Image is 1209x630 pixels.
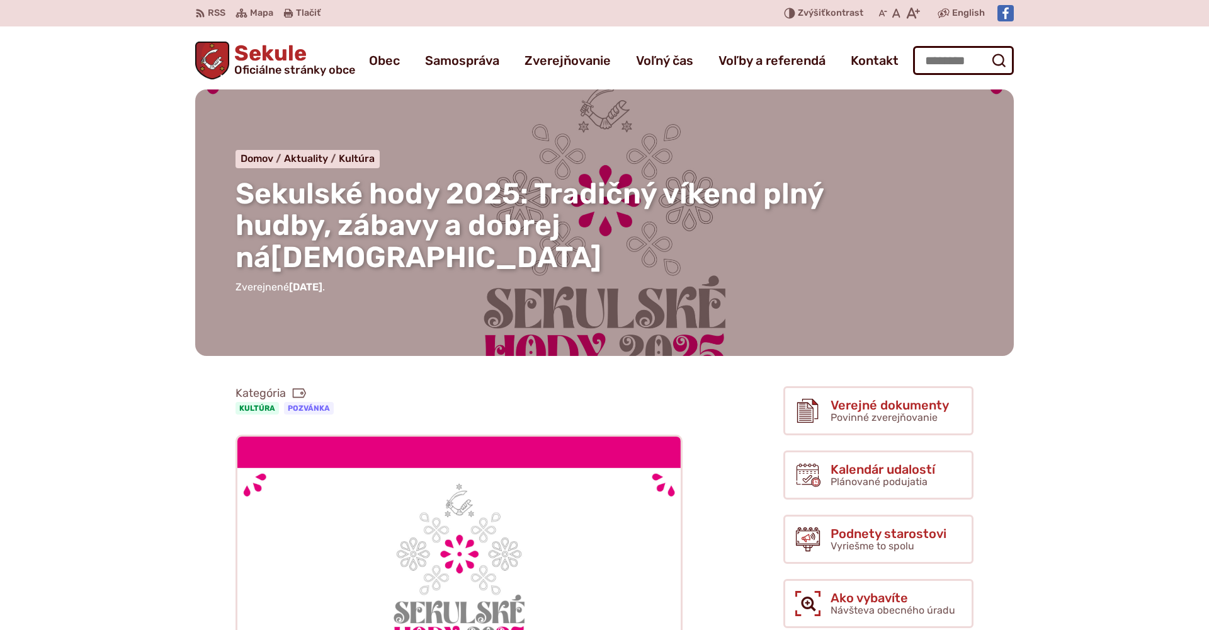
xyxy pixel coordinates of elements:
[783,515,973,564] a: Podnety starostovi Vyriešme to spolu
[831,462,935,476] span: Kalendár udalostí
[831,604,955,616] span: Návšteva obecného úradu
[831,476,928,488] span: Plánované podujatia
[783,450,973,500] a: Kalendár udalostí Plánované podujatia
[241,152,284,164] a: Domov
[425,43,499,78] a: Samospráva
[718,43,826,78] a: Voľby a referendá
[952,6,985,21] span: English
[851,43,899,78] a: Kontakt
[236,176,824,275] span: Sekulské hody 2025: Tradičný víkend plný hudby, zábavy a dobrej ná[DEMOGRAPHIC_DATA]
[831,411,938,423] span: Povinné zverejňovanie
[250,6,273,21] span: Mapa
[369,43,400,78] a: Obec
[234,64,355,76] span: Oficiálne stránky obce
[195,42,229,79] img: Prejsť na domovskú stránku
[798,8,863,19] span: kontrast
[284,152,328,164] span: Aktuality
[997,5,1014,21] img: Prejsť na Facebook stránku
[236,279,973,295] p: Zverejnené .
[208,6,225,21] span: RSS
[241,152,273,164] span: Domov
[284,152,339,164] a: Aktuality
[236,386,339,401] span: Kategória
[636,43,693,78] a: Voľný čas
[831,591,955,605] span: Ako vybavíte
[525,43,611,78] a: Zverejňovanie
[831,540,914,552] span: Vyriešme to spolu
[284,402,334,415] a: Pozvánka
[950,6,987,21] a: English
[236,402,279,415] a: Kultúra
[798,8,826,18] span: Zvýšiť
[195,42,355,79] a: Logo Sekule, prejsť na domovskú stránku.
[289,281,322,293] span: [DATE]
[783,579,973,628] a: Ako vybavíte Návšteva obecného úradu
[296,8,321,19] span: Tlačiť
[783,386,973,435] a: Verejné dokumenty Povinné zverejňovanie
[339,152,375,164] a: Kultúra
[229,43,355,76] span: Sekule
[831,398,949,412] span: Verejné dokumenty
[831,527,946,541] span: Podnety starostovi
